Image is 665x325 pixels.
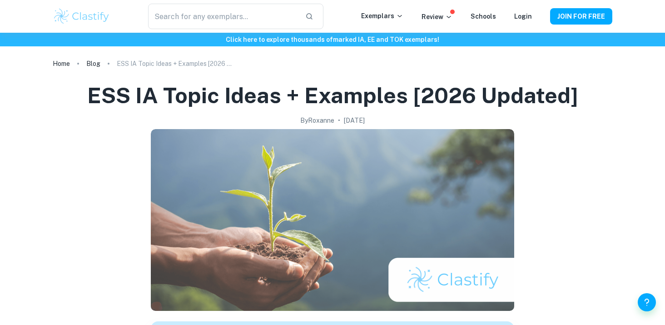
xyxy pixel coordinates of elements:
img: Clastify logo [53,7,110,25]
a: Schools [471,13,496,20]
a: Home [53,57,70,70]
a: Blog [86,57,100,70]
p: • [338,115,340,125]
h2: [DATE] [344,115,365,125]
h1: ESS IA Topic Ideas + Examples [2026 updated] [87,81,578,110]
button: Help and Feedback [638,293,656,311]
h2: By Roxanne [300,115,334,125]
img: ESS IA Topic Ideas + Examples [2026 updated] cover image [151,129,514,311]
p: Review [422,12,452,22]
input: Search for any exemplars... [148,4,298,29]
a: Login [514,13,532,20]
h6: Click here to explore thousands of marked IA, EE and TOK exemplars ! [2,35,663,45]
p: ESS IA Topic Ideas + Examples [2026 updated] [117,59,235,69]
button: JOIN FOR FREE [550,8,612,25]
p: Exemplars [361,11,403,21]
